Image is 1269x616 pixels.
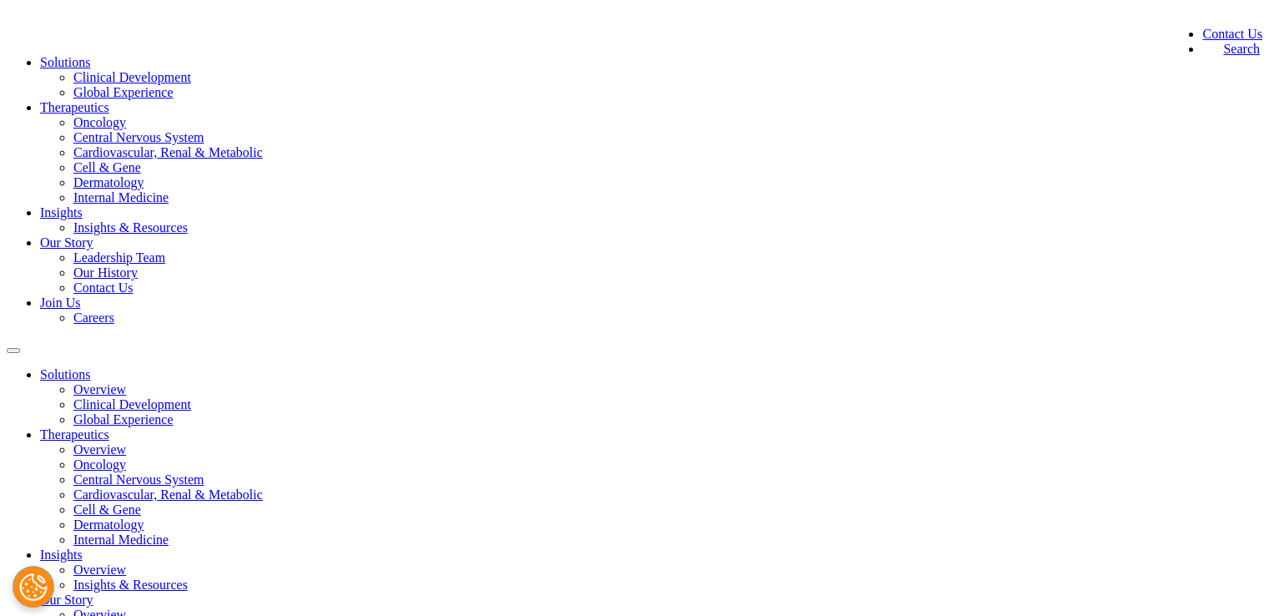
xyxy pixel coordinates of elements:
[73,280,133,295] a: Contact Us
[40,205,83,220] a: Insights
[40,548,83,562] a: Insights
[1202,42,1260,56] a: Search
[13,566,54,608] button: Cookies Settings
[73,265,138,280] a: Our History
[40,100,109,114] a: Therapeutics
[40,295,80,310] a: Join Us
[73,533,169,547] a: Internal Medicine
[73,175,144,189] a: Dermatology
[40,235,93,250] a: Our Story
[73,160,141,174] a: Cell & Gene
[73,250,165,265] a: Leadership Team
[73,578,188,592] a: Insights & Resources
[73,457,126,472] a: Oncology
[73,115,126,129] a: Oncology
[73,220,188,235] a: Insights & Resources
[73,487,263,502] a: Cardiovascular, Renal & Metabolic
[73,502,141,517] a: Cell & Gene
[73,412,174,427] a: Global Experience
[73,563,126,577] a: Overview
[40,593,93,607] a: Our Story
[73,518,144,532] a: Dermatology
[73,145,263,159] a: Cardiovascular, Renal & Metabolic
[73,382,126,396] a: Overview
[1202,27,1262,41] a: Contact Us
[1202,42,1219,58] img: search.svg
[73,130,204,144] a: Central Nervous System
[73,70,191,84] a: Clinical Development
[40,55,90,69] a: Solutions
[73,472,204,487] a: Central Nervous System
[73,190,169,204] a: Internal Medicine
[40,427,109,442] a: Therapeutics
[40,367,90,381] a: Solutions
[73,442,126,457] a: Overview
[73,311,114,325] a: Careers
[73,85,174,99] a: Global Experience
[73,397,191,412] a: Clinical Development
